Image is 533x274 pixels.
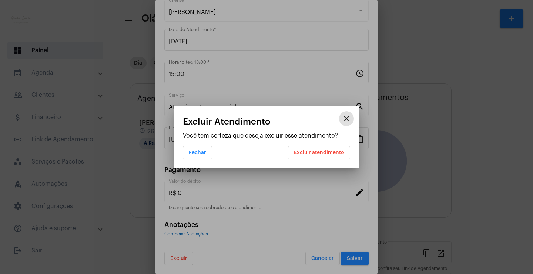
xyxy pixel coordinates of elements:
[189,150,206,155] span: Fechar
[294,150,344,155] span: Excluir atendimento
[342,114,351,123] mat-icon: close
[183,117,271,126] span: Excluir Atendimento
[288,146,350,159] button: Excluir atendimento
[183,146,212,159] button: Fechar
[183,132,350,139] p: Você tem certeza que deseja excluir esse atendimento?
